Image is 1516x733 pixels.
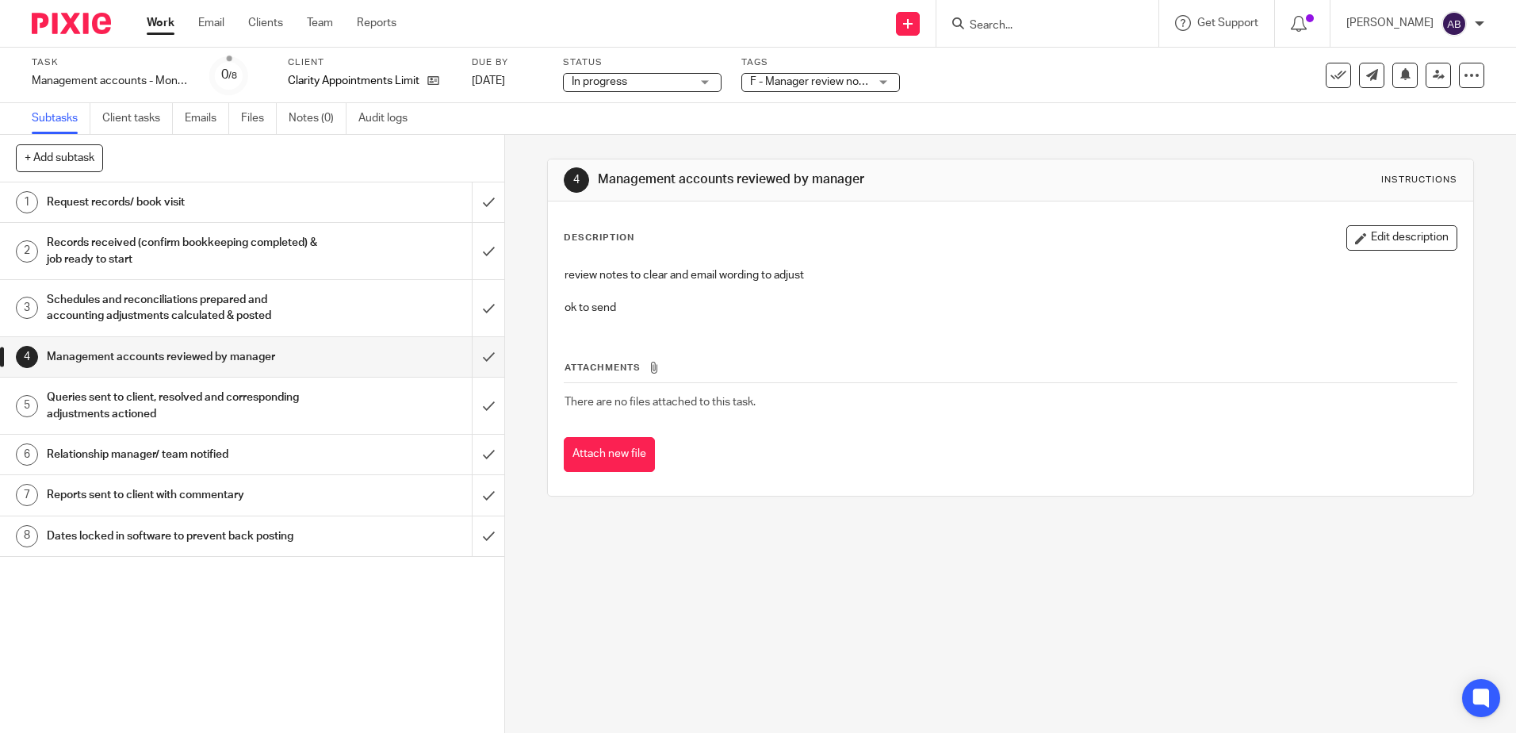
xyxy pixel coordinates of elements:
[564,437,655,473] button: Attach new file
[32,56,190,69] label: Task
[185,103,229,134] a: Emails
[565,363,641,372] span: Attachments
[47,231,320,271] h1: Records received (confirm bookkeeping completed) & job ready to start
[358,103,419,134] a: Audit logs
[750,76,948,87] span: F - Manager review notes to be actioned
[565,300,1456,316] p: ok to send
[1381,174,1457,186] div: Instructions
[564,232,634,244] p: Description
[228,71,237,80] small: /8
[16,525,38,547] div: 8
[572,76,627,87] span: In progress
[288,73,419,89] p: Clarity Appointments Limited
[47,483,320,507] h1: Reports sent to client with commentary
[289,103,346,134] a: Notes (0)
[16,443,38,466] div: 6
[472,75,505,86] span: [DATE]
[198,15,224,31] a: Email
[564,167,589,193] div: 4
[968,19,1111,33] input: Search
[47,288,320,328] h1: Schedules and reconciliations prepared and accounting adjustments calculated & posted
[1346,15,1434,31] p: [PERSON_NAME]
[32,13,111,34] img: Pixie
[47,190,320,214] h1: Request records/ book visit
[221,66,237,84] div: 0
[16,191,38,213] div: 1
[47,443,320,466] h1: Relationship manager/ team notified
[16,346,38,368] div: 4
[47,345,320,369] h1: Management accounts reviewed by manager
[1441,11,1467,36] img: svg%3E
[47,524,320,548] h1: Dates locked in software to prevent back posting
[147,15,174,31] a: Work
[16,297,38,319] div: 3
[241,103,277,134] a: Files
[357,15,396,31] a: Reports
[472,56,543,69] label: Due by
[16,395,38,417] div: 5
[1197,17,1258,29] span: Get Support
[16,240,38,263] div: 2
[32,73,190,89] div: Management accounts - Monthly
[307,15,333,31] a: Team
[288,56,452,69] label: Client
[16,144,103,171] button: + Add subtask
[248,15,283,31] a: Clients
[32,103,90,134] a: Subtasks
[741,56,900,69] label: Tags
[565,267,1456,283] p: review notes to clear and email wording to adjust
[16,484,38,506] div: 7
[47,386,320,426] h1: Queries sent to client, resolved and corresponding adjustments actioned
[1346,225,1457,251] button: Edit description
[563,56,722,69] label: Status
[598,171,1044,188] h1: Management accounts reviewed by manager
[102,103,173,134] a: Client tasks
[565,397,756,408] span: There are no files attached to this task.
